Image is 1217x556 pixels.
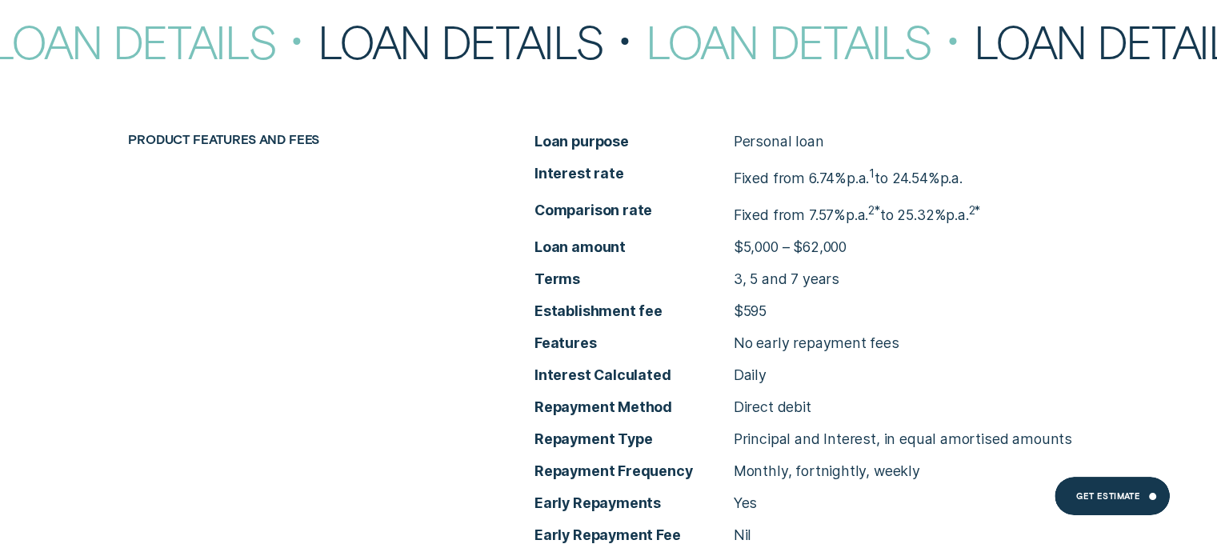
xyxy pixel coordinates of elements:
[869,166,875,181] sup: 1
[734,366,767,385] p: Daily
[534,494,734,513] span: Early Repayments
[121,132,446,147] div: Product features and fees
[734,398,811,417] p: Direct debit
[534,302,734,321] span: Establishment fee
[318,18,646,64] div: Loan Details
[534,201,734,220] span: Comparison rate
[534,334,734,353] span: Features
[534,132,734,151] span: Loan purpose
[734,494,757,513] p: Yes
[734,526,751,545] p: Nil
[734,201,980,225] p: Fixed from 7.57% to 25.32%
[534,430,734,449] span: Repayment Type
[534,526,734,545] span: Early Repayment Fee
[939,170,962,186] span: Per Annum
[847,170,869,186] span: p.a.
[534,164,734,183] span: Interest rate
[734,164,963,188] p: Fixed from 6.74% to 24.54%
[946,206,968,223] span: Per Annum
[734,334,899,353] p: No early repayment fees
[1055,477,1170,515] a: Get Estimate
[534,270,734,289] span: Terms
[946,206,968,223] span: p.a.
[734,462,920,481] p: Monthly, fortnightly, weekly
[734,132,824,151] p: Personal loan
[734,270,839,289] p: 3, 5 and 7 years
[734,302,767,321] p: $595
[939,170,962,186] span: p.a.
[646,18,974,64] div: Loan Details
[847,170,869,186] span: Per Annum
[534,462,734,481] span: Repayment Frequency
[846,206,868,223] span: p.a.
[846,206,868,223] span: Per Annum
[534,238,734,257] span: Loan amount
[734,430,1072,449] p: Principal and Interest, in equal amortised amounts
[534,398,734,417] span: Repayment Method
[534,366,734,385] span: Interest Calculated
[734,238,847,257] p: $5,000 – $62,000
